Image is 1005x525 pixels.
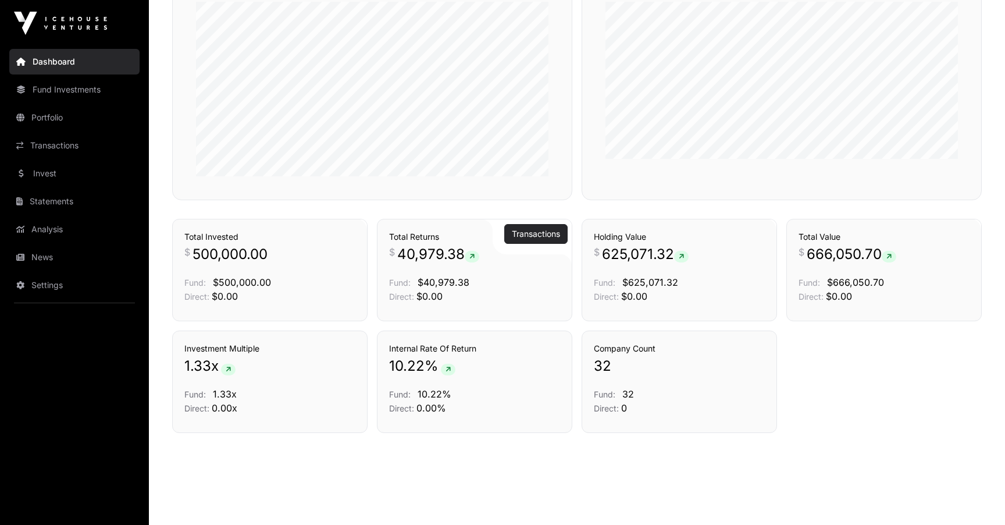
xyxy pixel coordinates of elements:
[9,77,140,102] a: Fund Investments
[594,292,619,301] span: Direct:
[418,388,451,400] span: 10.22%
[193,245,268,264] span: 500,000.00
[504,224,568,244] button: Transactions
[389,292,414,301] span: Direct:
[622,276,678,288] span: $625,071.32
[389,245,395,259] span: $
[622,388,634,400] span: 32
[184,292,209,301] span: Direct:
[184,389,206,399] span: Fund:
[826,290,852,302] span: $0.00
[9,133,140,158] a: Transactions
[212,402,237,414] span: 0.00x
[621,402,627,414] span: 0
[425,357,439,375] span: %
[594,245,600,259] span: $
[184,343,355,354] h3: Investment Multiple
[594,403,619,413] span: Direct:
[799,245,804,259] span: $
[389,231,560,243] h3: Total Returns
[389,278,411,288] span: Fund:
[594,278,615,288] span: Fund:
[621,290,647,302] span: $0.00
[799,292,824,301] span: Direct:
[827,276,884,288] span: $666,050.70
[389,403,414,413] span: Direct:
[212,290,238,302] span: $0.00
[389,343,560,354] h3: Internal Rate Of Return
[184,245,190,259] span: $
[184,231,355,243] h3: Total Invested
[9,217,140,242] a: Analysis
[9,244,140,270] a: News
[184,403,209,413] span: Direct:
[9,189,140,214] a: Statements
[184,278,206,288] span: Fund:
[9,105,140,130] a: Portfolio
[416,402,446,414] span: 0.00%
[213,388,237,400] span: 1.33x
[594,357,611,375] span: 32
[14,12,107,35] img: Icehouse Ventures Logo
[389,389,411,399] span: Fund:
[594,343,765,354] h3: Company Count
[397,245,479,264] span: 40,979.38
[418,276,469,288] span: $40,979.38
[947,469,1005,525] iframe: Chat Widget
[9,161,140,186] a: Invest
[594,231,765,243] h3: Holding Value
[211,357,219,375] span: x
[9,272,140,298] a: Settings
[602,245,689,264] span: 625,071.32
[213,276,271,288] span: $500,000.00
[807,245,896,264] span: 666,050.70
[184,357,211,375] span: 1.33
[389,357,425,375] span: 10.22
[9,49,140,75] a: Dashboard
[416,290,443,302] span: $0.00
[799,231,970,243] h3: Total Value
[799,278,820,288] span: Fund:
[512,228,560,240] a: Transactions
[594,389,615,399] span: Fund:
